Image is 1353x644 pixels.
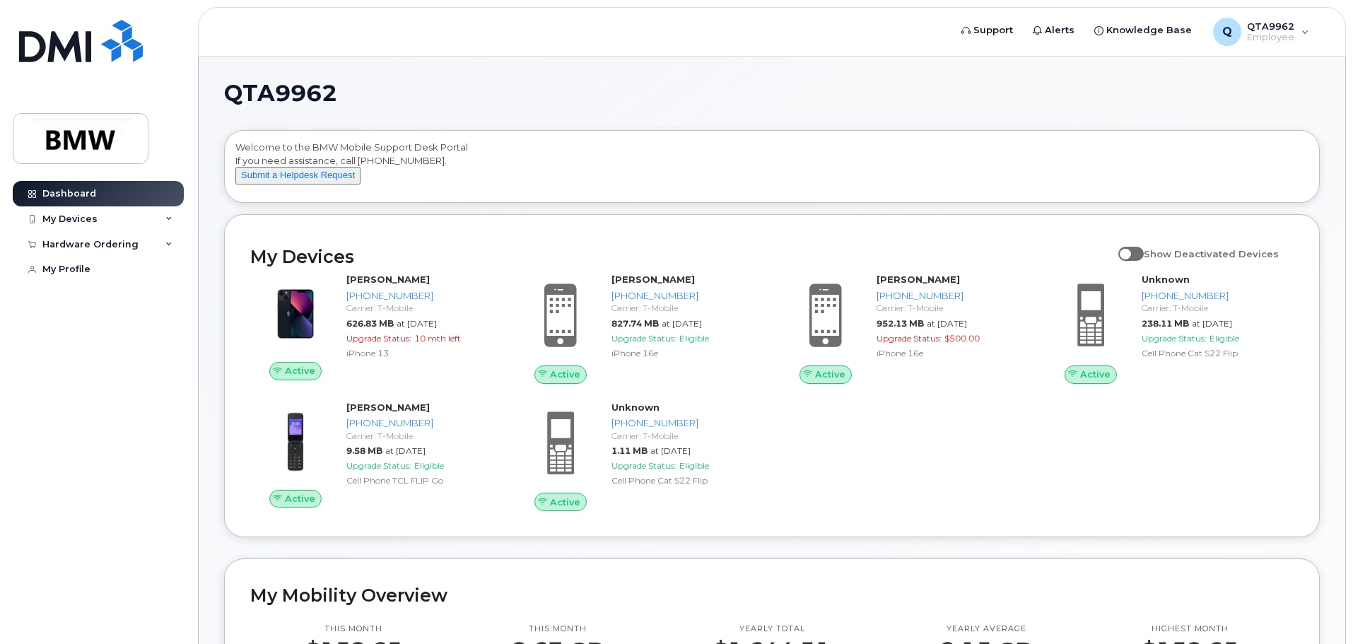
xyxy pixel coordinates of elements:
span: Show Deactivated Devices [1144,248,1279,259]
div: Carrier: T-Mobile [346,302,493,314]
strong: Unknown [1142,274,1190,285]
span: 626.83 MB [346,318,394,329]
div: Welcome to the BMW Mobile Support Desk Portal If you need assistance, call [PHONE_NUMBER]. [235,141,1308,197]
span: at [DATE] [1192,318,1232,329]
strong: Unknown [611,402,660,413]
div: [PHONE_NUMBER] [1142,289,1288,303]
span: 952.13 MB [877,318,924,329]
span: 10 mth left [414,333,461,344]
a: Submit a Helpdesk Request [235,169,361,180]
span: at [DATE] [397,318,437,329]
span: Eligible [1209,333,1239,344]
span: Upgrade Status: [346,460,411,471]
p: This month [305,623,402,635]
iframe: Messenger Launcher [1291,582,1342,633]
p: Yearly total [713,623,831,635]
img: TCL-FLIP-Go-Midnight-Blue-frontimage.png [262,408,329,476]
a: Active[PERSON_NAME][PHONE_NUMBER]Carrier: T-Mobile827.74 MBat [DATE]Upgrade Status:EligibleiPhone... [515,273,763,383]
strong: [PERSON_NAME] [877,274,960,285]
span: Active [550,496,580,509]
a: Active[PERSON_NAME][PHONE_NUMBER]Carrier: T-Mobile626.83 MBat [DATE]Upgrade Status:10 mth leftiPh... [250,273,498,380]
span: 827.74 MB [611,318,659,329]
strong: [PERSON_NAME] [346,274,430,285]
strong: [PERSON_NAME] [611,274,695,285]
span: Upgrade Status: [346,333,411,344]
img: image20231002-3703462-1ig824h.jpeg [262,280,329,348]
span: 1.11 MB [611,445,648,456]
span: Active [285,492,315,505]
button: Submit a Helpdesk Request [235,167,361,185]
div: Carrier: T-Mobile [877,302,1023,314]
p: Highest month [1142,623,1238,635]
span: Eligible [679,460,709,471]
span: 9.58 MB [346,445,382,456]
span: Active [1080,368,1111,381]
span: Eligible [414,460,444,471]
a: Active[PERSON_NAME][PHONE_NUMBER]Carrier: T-Mobile9.58 MBat [DATE]Upgrade Status:EligibleCell Pho... [250,401,498,508]
span: Active [550,368,580,381]
div: iPhone 16e [877,347,1023,359]
span: Upgrade Status: [1142,333,1207,344]
span: at [DATE] [662,318,702,329]
a: ActiveUnknown[PHONE_NUMBER]Carrier: T-Mobile238.11 MBat [DATE]Upgrade Status:EligibleCell Phone C... [1045,273,1294,383]
div: iPhone 16e [611,347,758,359]
input: Show Deactivated Devices [1118,240,1130,252]
span: Active [285,364,315,377]
div: Cell Phone Cat S22 Flip [611,474,758,486]
p: This month [512,623,604,635]
span: Upgrade Status: [611,333,676,344]
h2: My Mobility Overview [250,585,1294,606]
div: Carrier: T-Mobile [611,430,758,442]
a: Active[PERSON_NAME][PHONE_NUMBER]Carrier: T-Mobile952.13 MBat [DATE]Upgrade Status:$500.00iPhone 16e [780,273,1029,383]
strong: [PERSON_NAME] [346,402,430,413]
a: ActiveUnknown[PHONE_NUMBER]Carrier: T-Mobile1.11 MBat [DATE]Upgrade Status:EligibleCell Phone Cat... [515,401,763,511]
div: [PHONE_NUMBER] [346,416,493,430]
span: Upgrade Status: [611,460,676,471]
div: Carrier: T-Mobile [611,302,758,314]
span: Active [815,368,845,381]
div: [PHONE_NUMBER] [877,289,1023,303]
span: at [DATE] [650,445,691,456]
span: at [DATE] [927,318,967,329]
span: at [DATE] [385,445,426,456]
div: [PHONE_NUMBER] [611,416,758,430]
div: Carrier: T-Mobile [1142,302,1288,314]
div: iPhone 13 [346,347,493,359]
p: Yearly average [940,623,1032,635]
span: QTA9962 [224,83,337,104]
span: Upgrade Status: [877,333,942,344]
span: Eligible [679,333,709,344]
h2: My Devices [250,246,1111,267]
div: [PHONE_NUMBER] [611,289,758,303]
div: Cell Phone TCL FLIP Go [346,474,493,486]
span: $500.00 [944,333,980,344]
div: Carrier: T-Mobile [346,430,493,442]
div: Cell Phone Cat S22 Flip [1142,347,1288,359]
span: 238.11 MB [1142,318,1189,329]
div: [PHONE_NUMBER] [346,289,493,303]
